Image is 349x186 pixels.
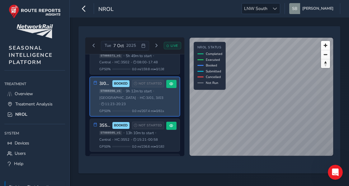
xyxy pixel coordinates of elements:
[114,123,128,128] span: BOOKED
[190,38,333,156] canvas: Map
[112,61,113,64] span: •
[99,131,122,135] span: ST888505_v1
[133,137,158,142] span: 15:21 - 00:58
[14,161,23,167] span: Help
[113,43,124,49] span: 7 Oct
[155,131,156,135] span: •
[206,63,217,68] span: Booked
[15,150,26,156] span: Users
[321,41,330,50] button: Zoom in
[99,60,111,65] span: Central
[140,95,163,100] span: HC: 3J01, 3J03
[126,53,152,58] span: 5h 49m to start
[99,137,111,142] span: Central
[4,138,65,148] a: Devices
[126,89,152,94] span: 9h 12m to start
[89,42,99,50] button: Previous day
[126,130,154,135] span: 13h 10m to start
[123,131,125,135] span: •
[99,123,110,128] h3: 3S52 - [GEOGRAPHIC_DATA] (2025)
[9,44,53,66] span: SEASONAL INTELLIGENCE PLATFORM
[133,60,158,65] span: 08:00 - 17:48
[15,140,29,146] span: Devices
[242,3,270,14] span: LNW South
[4,109,65,120] a: NROL
[17,24,53,38] img: customer logo
[15,111,27,117] span: NROL
[153,54,154,57] span: •
[15,101,53,107] span: Treatment Analysis
[137,96,139,100] span: •
[171,43,178,48] span: LIVE
[151,42,162,50] button: Next day
[132,109,169,113] span: 0.0 mi / 207.4 mi • 0 / 61 sites
[126,43,136,48] span: 2025
[105,43,111,48] span: Tue
[99,81,110,86] h3: 3J01 - WCML South & DC Lines
[4,99,65,109] a: Treatment Analysis
[4,79,65,89] div: Treatment
[4,159,65,169] a: Help
[99,102,100,106] span: •
[123,54,125,57] span: •
[153,89,154,93] span: •
[206,75,221,79] span: Cancelled
[99,89,122,93] span: ST888356_v1
[139,81,162,86] span: NOT STARTED
[4,129,65,138] div: System
[114,81,128,86] span: BOOKED
[99,95,136,100] span: [GEOGRAPHIC_DATA]
[99,144,111,149] span: GPS 0 %
[302,3,333,14] span: [PERSON_NAME]
[4,89,65,99] a: Overview
[139,123,162,128] span: NOT STARTED
[289,3,336,14] button: [PERSON_NAME]
[15,91,33,97] span: Overview
[206,51,222,56] span: Completed
[206,69,221,74] span: Submitted
[99,67,111,71] span: GPS 0 %
[101,102,126,106] span: 11:23 - 20:23
[98,5,114,14] span: NROL
[206,57,220,62] span: Executed
[115,137,130,142] span: HC: 3S52
[123,89,125,93] span: •
[112,138,113,141] span: •
[131,138,132,141] span: •
[131,61,132,64] span: •
[206,81,218,85] span: Not Run
[197,46,222,50] h4: NROL Status
[99,54,122,58] span: ST888371_v1
[132,144,171,149] span: 0.0 mi / 236.6 mi • 0 / 183 sites
[99,109,111,113] span: GPS 0 %
[289,3,300,14] img: diamond-layout
[4,148,65,159] a: Users
[321,59,330,68] button: Reset bearing to north
[9,4,61,18] img: rr logo
[115,60,130,65] span: HC: 3S02
[321,50,330,59] button: Zoom out
[132,67,171,71] span: 0.0 mi / 159.8 mi • 0 / 138 sites
[328,165,343,180] iframe: Intercom live chat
